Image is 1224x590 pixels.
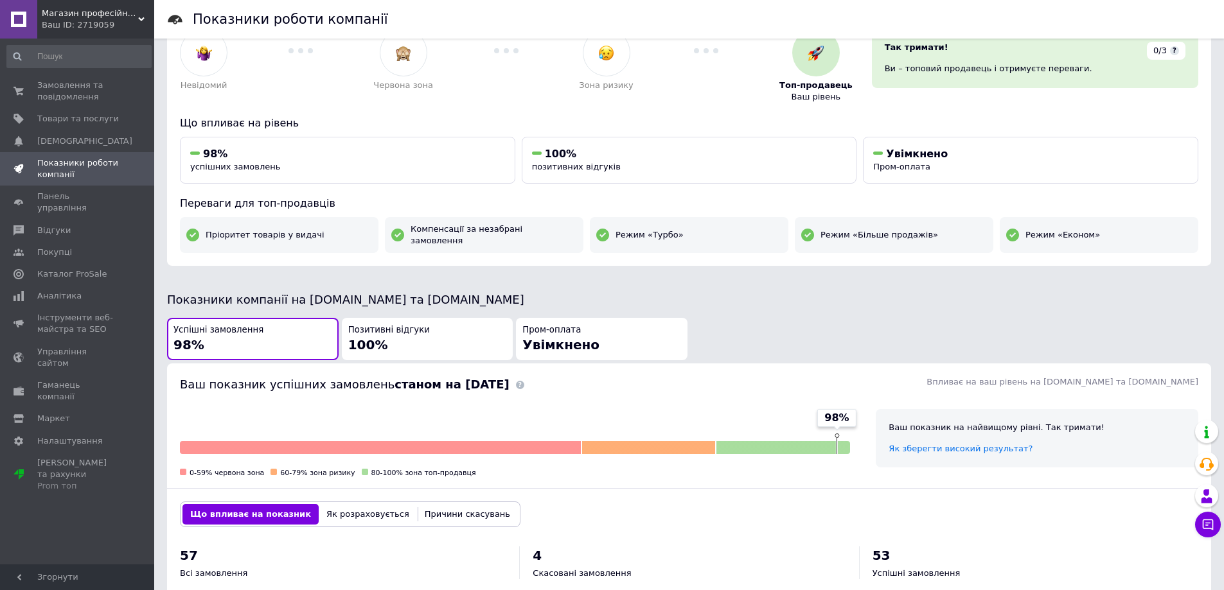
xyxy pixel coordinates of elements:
[37,435,103,447] span: Налаштування
[395,45,411,61] img: :see_no_evil:
[37,290,82,302] span: Аналітика
[167,318,339,361] button: Успішні замовлення98%
[533,568,631,578] span: Скасовані замовлення
[37,135,132,147] span: [DEMOGRAPHIC_DATA]
[598,45,614,61] img: :disappointed_relieved:
[37,80,119,103] span: Замовлення та повідомлення
[411,223,577,247] span: Компенсації за незабрані замовлення
[1147,42,1185,60] div: 0/3
[203,148,227,160] span: 98%
[37,413,70,424] span: Маркет
[522,324,581,336] span: Пром-оплата
[522,337,599,352] span: Увімкнено
[181,80,227,91] span: Невідомий
[37,113,119,125] span: Товари та послуги
[37,191,119,214] span: Панель управління
[516,318,687,361] button: Пром-оплатаУвімкнено
[180,117,299,129] span: Що впливає на рівень
[371,469,476,477] span: 80-100% зона топ-продавця
[193,12,388,27] h1: Показники роботи компанії
[206,229,324,241] span: Пріоритет товарів у видачі
[190,469,264,477] span: 0-59% червона зона
[395,377,509,391] b: станом на [DATE]
[37,379,119,403] span: Гаманець компанії
[522,137,857,184] button: 100%позитивних відгуків
[180,568,247,578] span: Всі замовлення
[342,318,513,361] button: Позитивні відгуки100%
[1170,46,1179,55] span: ?
[280,469,355,477] span: 60-79% зона ризику
[1195,512,1221,537] button: Чат з покупцем
[37,480,119,492] div: Prom топ
[616,229,684,241] span: Режим «Турбо»
[873,162,930,171] span: Пром-оплата
[42,19,154,31] div: Ваш ID: 2719059
[792,91,841,103] span: Ваш рівень
[180,197,335,209] span: Переваги для топ-продавців
[196,45,212,61] img: :woman-shrugging:
[37,225,71,236] span: Відгуки
[373,80,433,91] span: Червона зона
[173,324,263,336] span: Успішні замовлення
[808,45,824,61] img: :rocket:
[820,229,938,241] span: Режим «Більше продажів»
[37,268,107,280] span: Каталог ProSale
[889,422,1185,433] div: Ваш показник на найвищому рівні. Так тримати!
[37,312,119,335] span: Інструменти веб-майстра та SEO
[886,148,948,160] span: Увімкнено
[533,548,542,563] span: 4
[180,137,515,184] button: 98%успішних замовлень
[319,504,417,525] button: Як розраховується
[173,337,204,352] span: 98%
[348,324,430,336] span: Позитивні відгуки
[1025,229,1100,241] span: Режим «Економ»
[37,346,119,369] span: Управління сайтом
[889,444,1033,453] a: Як зберегти високий результат?
[579,80,634,91] span: Зона ризику
[37,457,119,492] span: [PERSON_NAME] та рахунки
[885,42,948,52] span: Так тримати!
[190,162,280,171] span: успішних замовлень
[779,80,853,91] span: Топ-продавець
[6,45,152,68] input: Пошук
[37,157,119,180] span: Показники роботи компанії
[182,504,319,525] button: Що впливає на показник
[532,162,621,171] span: позитивних відгуків
[37,247,72,258] span: Покупці
[824,411,849,425] span: 98%
[180,548,198,563] span: 57
[927,377,1198,386] span: Впливає на ваш рівень на [DOMAIN_NAME] та [DOMAIN_NAME]
[545,148,576,160] span: 100%
[167,293,524,306] span: Показники компанії на [DOMAIN_NAME] та [DOMAIN_NAME]
[863,137,1198,184] button: УвімкненоПром-оплата
[873,548,891,563] span: 53
[873,568,961,578] span: Успішні замовлення
[180,377,510,391] span: Ваш показник успішних замовлень
[348,337,388,352] span: 100%
[885,63,1185,74] div: Ви – топовий продавець і отримуєте переваги.
[417,504,518,525] button: Причини скасувань
[42,8,138,19] span: Магазин професійного алмазного інструмента DiamTools в Україні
